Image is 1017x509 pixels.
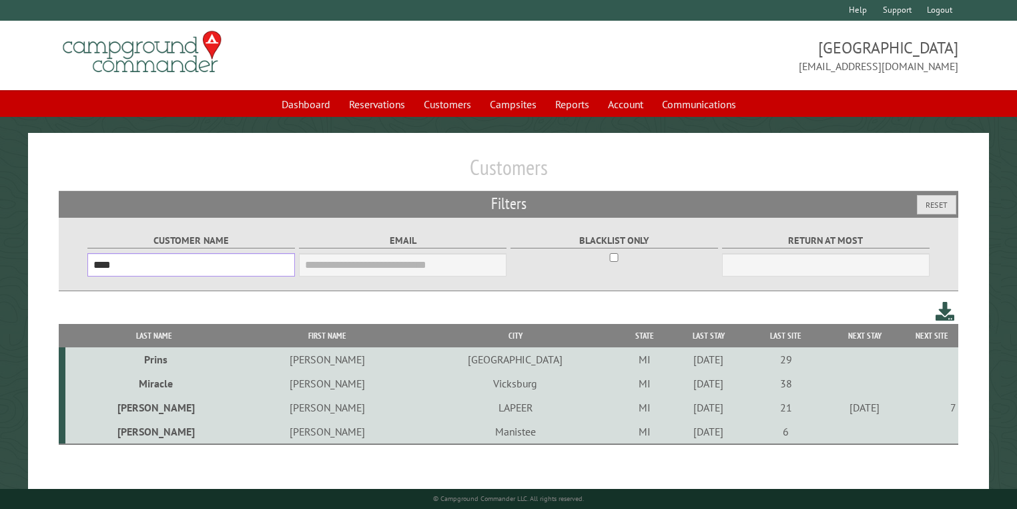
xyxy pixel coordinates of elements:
[244,324,411,347] th: First Name
[671,353,745,366] div: [DATE]
[917,195,956,214] button: Reset
[619,371,669,395] td: MI
[341,92,413,117] a: Reservations
[65,371,244,395] td: Miracle
[905,324,958,347] th: Next Site
[547,92,597,117] a: Reports
[936,299,955,324] a: Download this customer list (.csv)
[411,419,619,444] td: Manistee
[671,377,745,390] div: [DATE]
[619,347,669,371] td: MI
[511,233,718,248] label: Blacklist only
[244,371,411,395] td: [PERSON_NAME]
[65,347,244,371] td: Prins
[619,324,669,347] th: State
[411,347,619,371] td: [GEOGRAPHIC_DATA]
[619,419,669,444] td: MI
[747,371,824,395] td: 38
[299,233,506,248] label: Email
[482,92,545,117] a: Campsites
[747,324,824,347] th: Last Site
[65,324,244,347] th: Last Name
[747,419,824,444] td: 6
[671,425,745,438] div: [DATE]
[433,494,584,503] small: © Campground Commander LLC. All rights reserved.
[244,347,411,371] td: [PERSON_NAME]
[671,401,745,414] div: [DATE]
[416,92,479,117] a: Customers
[508,37,958,74] span: [GEOGRAPHIC_DATA] [EMAIL_ADDRESS][DOMAIN_NAME]
[747,347,824,371] td: 29
[826,401,903,414] div: [DATE]
[274,92,338,117] a: Dashboard
[747,395,824,419] td: 21
[411,395,619,419] td: LAPEER
[65,419,244,444] td: [PERSON_NAME]
[87,233,295,248] label: Customer Name
[669,324,747,347] th: Last Stay
[59,154,959,191] h1: Customers
[411,324,619,347] th: City
[59,26,226,78] img: Campground Commander
[905,395,958,419] td: 7
[600,92,651,117] a: Account
[244,395,411,419] td: [PERSON_NAME]
[824,324,905,347] th: Next Stay
[244,419,411,444] td: [PERSON_NAME]
[59,191,959,216] h2: Filters
[411,371,619,395] td: Vicksburg
[654,92,744,117] a: Communications
[619,395,669,419] td: MI
[722,233,930,248] label: Return at most
[65,395,244,419] td: [PERSON_NAME]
